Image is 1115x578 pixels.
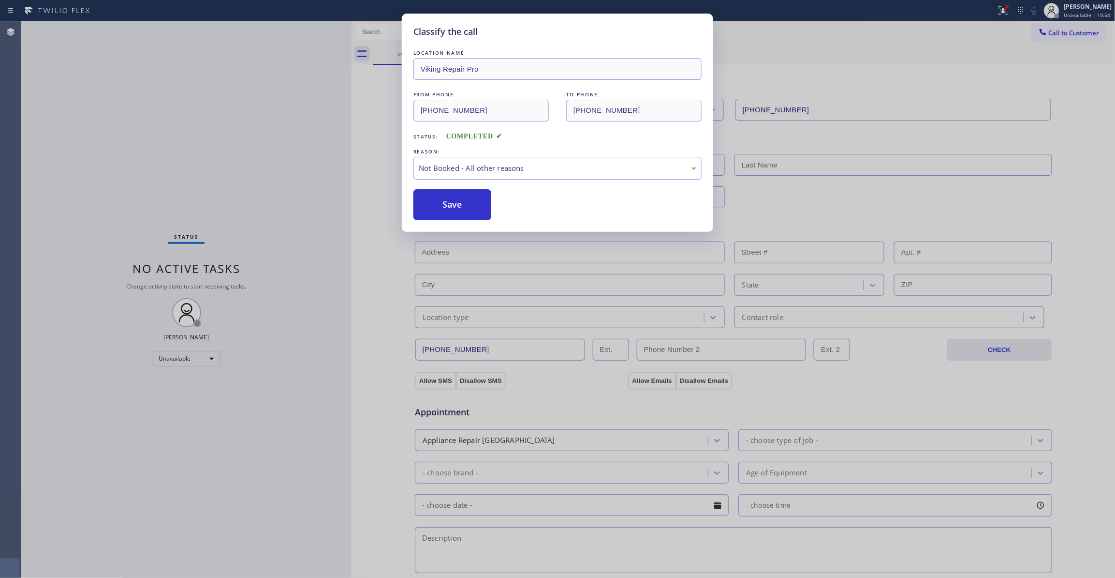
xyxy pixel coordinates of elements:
[566,100,702,122] input: To phone
[413,189,491,220] button: Save
[413,100,549,122] input: From phone
[413,147,702,157] div: REASON:
[413,48,702,58] div: LOCATION NAME
[413,90,549,100] div: FROM PHONE
[566,90,702,100] div: TO PHONE
[446,133,502,140] span: COMPLETED
[413,25,478,38] h5: Classify the call
[419,163,696,174] div: Not Booked - All other reasons
[413,133,439,140] span: Status:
